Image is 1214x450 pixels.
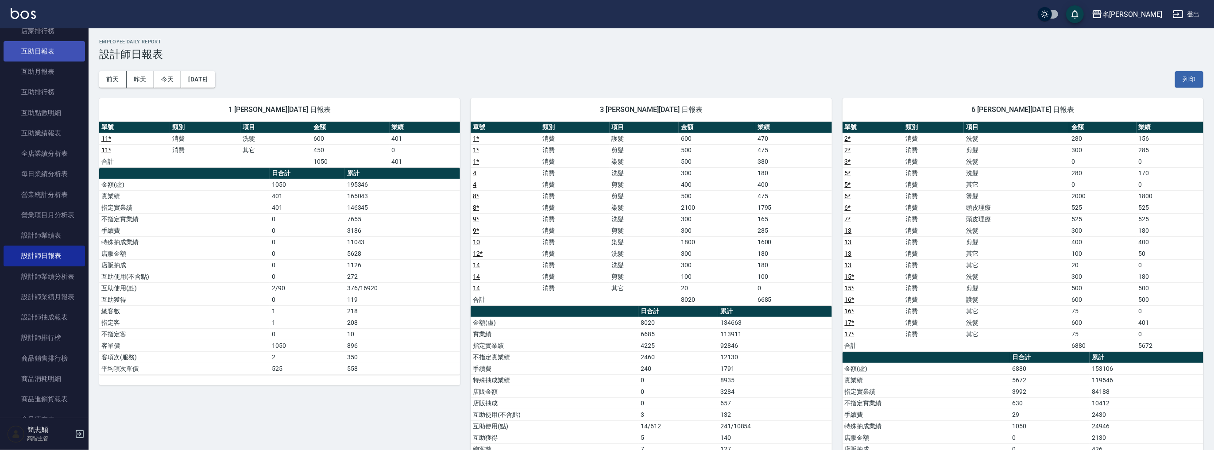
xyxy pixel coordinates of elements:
[99,328,270,340] td: 不指定客
[964,133,1069,144] td: 洗髮
[270,168,345,179] th: 日合計
[540,271,610,282] td: 消費
[4,409,85,430] a: 商品庫存表
[1090,386,1203,397] td: 84188
[1069,133,1136,144] td: 280
[99,156,170,167] td: 合計
[1069,271,1136,282] td: 300
[1137,282,1203,294] td: 500
[345,259,460,271] td: 1126
[903,190,964,202] td: 消費
[540,225,610,236] td: 消費
[1069,305,1136,317] td: 75
[610,259,679,271] td: 洗髮
[471,386,638,397] td: 店販金額
[7,425,25,443] img: Person
[345,168,460,179] th: 累計
[1137,133,1203,144] td: 156
[638,351,718,363] td: 2460
[610,190,679,202] td: 剪髮
[1010,363,1090,374] td: 6880
[610,236,679,248] td: 染髮
[845,238,852,246] a: 13
[964,144,1069,156] td: 剪髮
[903,305,964,317] td: 消費
[4,82,85,102] a: 互助排行榜
[755,248,832,259] td: 180
[1137,144,1203,156] td: 285
[110,105,449,114] span: 1 [PERSON_NAME][DATE] 日報表
[903,213,964,225] td: 消費
[1069,282,1136,294] td: 500
[610,282,679,294] td: 其它
[845,250,852,257] a: 13
[1090,363,1203,374] td: 153106
[1137,202,1203,213] td: 525
[755,156,832,167] td: 380
[1090,352,1203,363] th: 累計
[345,236,460,248] td: 11043
[241,122,312,133] th: 項目
[99,213,270,225] td: 不指定實業績
[843,363,1010,374] td: 金額(虛)
[679,156,755,167] td: 500
[4,307,85,327] a: 設計師抽成報表
[471,351,638,363] td: 不指定實業績
[903,294,964,305] td: 消費
[99,351,270,363] td: 客項次(服務)
[540,248,610,259] td: 消費
[540,122,610,133] th: 類別
[11,8,36,19] img: Logo
[99,48,1203,61] h3: 設計師日報表
[964,236,1069,248] td: 剪髮
[540,133,610,144] td: 消費
[345,271,460,282] td: 272
[853,105,1193,114] span: 6 [PERSON_NAME][DATE] 日報表
[345,202,460,213] td: 146345
[4,348,85,369] a: 商品銷售排行榜
[345,351,460,363] td: 350
[610,225,679,236] td: 剪髮
[964,122,1069,133] th: 項目
[270,328,345,340] td: 0
[610,213,679,225] td: 洗髮
[99,190,270,202] td: 實業績
[99,39,1203,45] h2: Employee Daily Report
[471,294,540,305] td: 合計
[1137,340,1203,351] td: 5672
[270,236,345,248] td: 0
[99,225,270,236] td: 手續費
[964,167,1069,179] td: 洗髮
[540,213,610,225] td: 消費
[964,317,1069,328] td: 洗髮
[755,271,832,282] td: 100
[610,122,679,133] th: 項目
[679,271,755,282] td: 100
[718,306,832,317] th: 累計
[610,179,679,190] td: 剪髮
[964,213,1069,225] td: 頭皮理療
[4,103,85,123] a: 互助點數明細
[610,133,679,144] td: 護髮
[845,227,852,234] a: 13
[540,167,610,179] td: 消費
[638,374,718,386] td: 0
[964,259,1069,271] td: 其它
[964,179,1069,190] td: 其它
[99,271,270,282] td: 互助使用(不含點)
[540,179,610,190] td: 消費
[270,225,345,236] td: 0
[4,369,85,389] a: 商品消耗明細
[270,351,345,363] td: 2
[311,133,389,144] td: 600
[471,374,638,386] td: 特殊抽成業績
[679,236,755,248] td: 1800
[679,144,755,156] td: 500
[610,144,679,156] td: 剪髮
[755,294,832,305] td: 6685
[540,202,610,213] td: 消費
[345,294,460,305] td: 119
[610,156,679,167] td: 染髮
[679,190,755,202] td: 500
[345,248,460,259] td: 5628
